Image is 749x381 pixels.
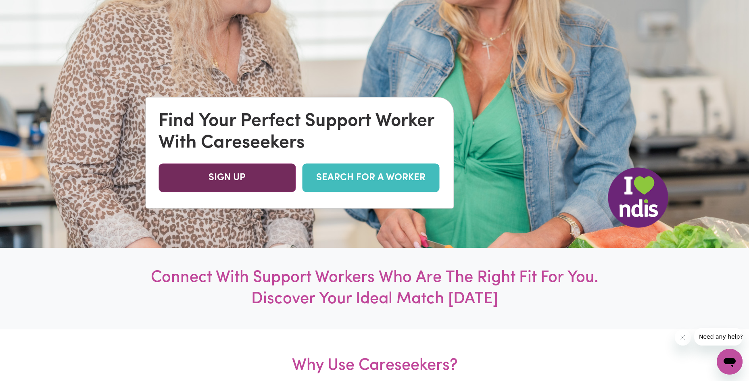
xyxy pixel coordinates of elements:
iframe: Close message [675,329,691,346]
div: Find Your Perfect Support Worker With Careseekers [159,110,440,154]
h1: Connect With Support Workers Who Are The Right Fit For You. Discover Your Ideal Match [DATE] [135,267,614,310]
iframe: Button to launch messaging window [717,349,743,375]
iframe: Message from company [694,328,743,346]
a: SEARCH FOR A WORKER [302,163,439,192]
img: NDIS Logo [608,167,668,228]
a: SIGN UP [159,163,296,192]
span: Need any help? [5,6,49,12]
